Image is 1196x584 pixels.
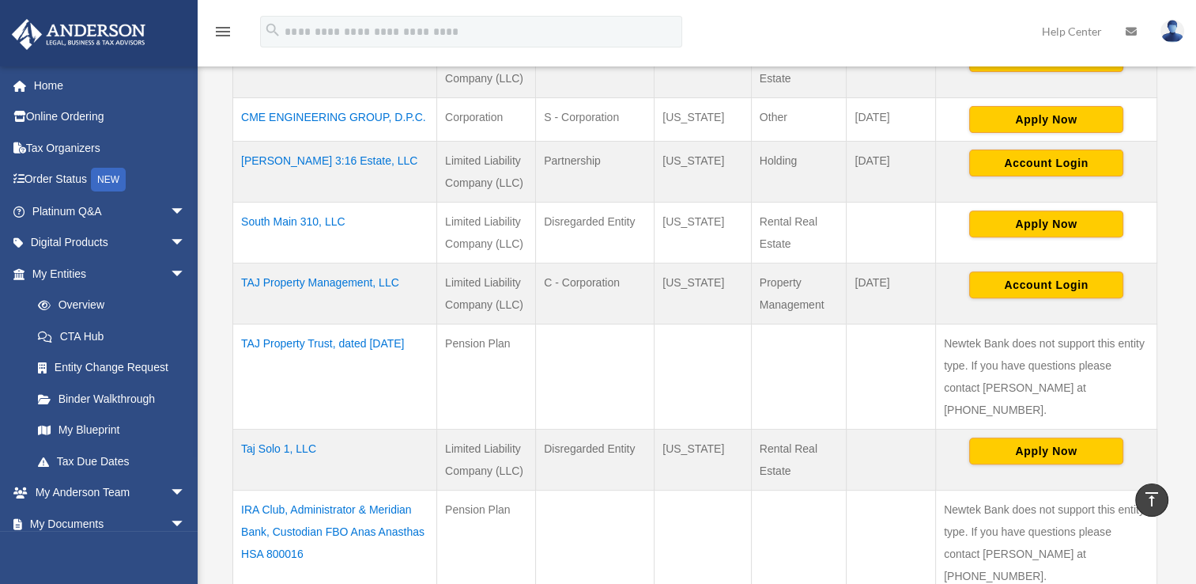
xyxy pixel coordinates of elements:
td: South Main 310, LLC [233,202,437,263]
span: arrow_drop_down [170,477,202,510]
td: Other [751,97,847,141]
td: Newtek Bank does not support this entity type. If you have questions please contact [PERSON_NAME]... [936,324,1157,429]
i: menu [213,22,232,41]
td: Disregarded Entity [536,202,655,263]
td: [US_STATE] [655,263,752,324]
a: menu [213,28,232,41]
td: Disregarded Entity [536,36,655,97]
td: Limited Liability Company (LLC) [437,141,536,202]
td: Partnership [536,141,655,202]
span: arrow_drop_down [170,508,202,540]
a: Order StatusNEW [11,164,209,196]
button: Apply Now [969,210,1123,237]
a: Digital Productsarrow_drop_down [11,227,209,259]
td: Limited Liability Company (LLC) [437,202,536,263]
i: search [264,21,281,39]
a: My Entitiesarrow_drop_down [11,258,202,290]
a: CTA Hub [22,320,202,352]
td: Holding [751,141,847,202]
td: TAJ Property Management, LLC [233,263,437,324]
span: arrow_drop_down [170,258,202,290]
button: Account Login [969,271,1123,298]
a: vertical_align_top [1135,484,1168,517]
td: [DATE] [847,263,936,324]
td: Limited Liability Company (LLC) [437,36,536,97]
a: My Blueprint [22,415,202,446]
td: Rental Real Estate [751,202,847,263]
td: [US_STATE] [655,202,752,263]
td: Rental Real Estate [751,429,847,490]
button: Account Login [969,150,1123,176]
a: Account Login [969,155,1123,168]
td: Rental Real Estate [751,36,847,97]
button: Apply Now [969,438,1123,465]
button: Apply Now [969,106,1123,133]
td: Property Management [751,263,847,324]
td: S - Corporation [536,97,655,141]
img: Anderson Advisors Platinum Portal [7,19,150,50]
a: Tax Organizers [11,132,209,164]
span: arrow_drop_down [170,195,202,228]
a: Tax Due Dates [22,446,202,477]
a: Binder Walkthrough [22,383,202,415]
a: Overview [22,290,194,321]
td: Limited Liability Company (LLC) [437,429,536,490]
a: My Documentsarrow_drop_down [11,508,209,540]
td: Limited Liability Company (LLC) [437,263,536,324]
td: [US_STATE] [655,36,752,97]
div: NEW [91,168,126,192]
td: Taj Solo 1, LLC [233,429,437,490]
a: Entity Change Request [22,352,202,384]
td: [DATE] [847,141,936,202]
td: A.K. Taj HSA, LLC [233,36,437,97]
td: Corporation [437,97,536,141]
a: Home [11,70,209,101]
td: Disregarded Entity [536,429,655,490]
td: [US_STATE] [655,429,752,490]
i: vertical_align_top [1142,490,1161,509]
td: TAJ Property Trust, dated [DATE] [233,324,437,429]
td: Pension Plan [437,324,536,429]
img: User Pic [1160,20,1184,43]
a: My Anderson Teamarrow_drop_down [11,477,209,509]
td: [US_STATE] [655,97,752,141]
td: [US_STATE] [655,141,752,202]
td: [DATE] [847,97,936,141]
a: Platinum Q&Aarrow_drop_down [11,195,209,227]
td: C - Corporation [536,263,655,324]
span: arrow_drop_down [170,227,202,260]
a: Account Login [969,277,1123,290]
td: [PERSON_NAME] 3:16 Estate, LLC [233,141,437,202]
a: Online Ordering [11,101,209,133]
td: CME ENGINEERING GROUP, D.P.C. [233,97,437,141]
